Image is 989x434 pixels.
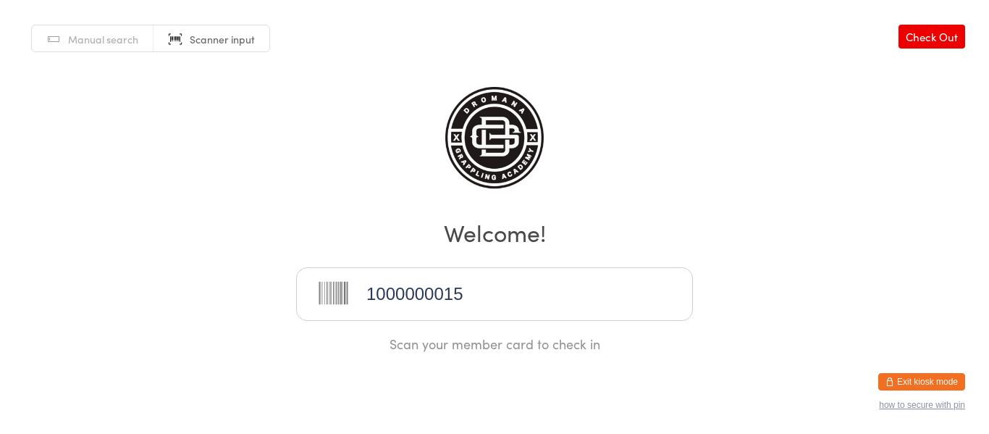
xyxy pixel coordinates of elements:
[879,400,965,410] button: how to secure with pin
[445,87,544,196] img: Dromana Grappling Academy
[190,32,255,46] span: Scanner input
[14,216,975,249] h2: Welcome!
[296,335,693,353] div: Scan your member card to check in
[898,25,965,49] a: Check Out
[68,32,138,46] span: Manual search
[878,373,965,391] button: Exit kiosk mode
[296,267,693,321] input: Scan barcode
